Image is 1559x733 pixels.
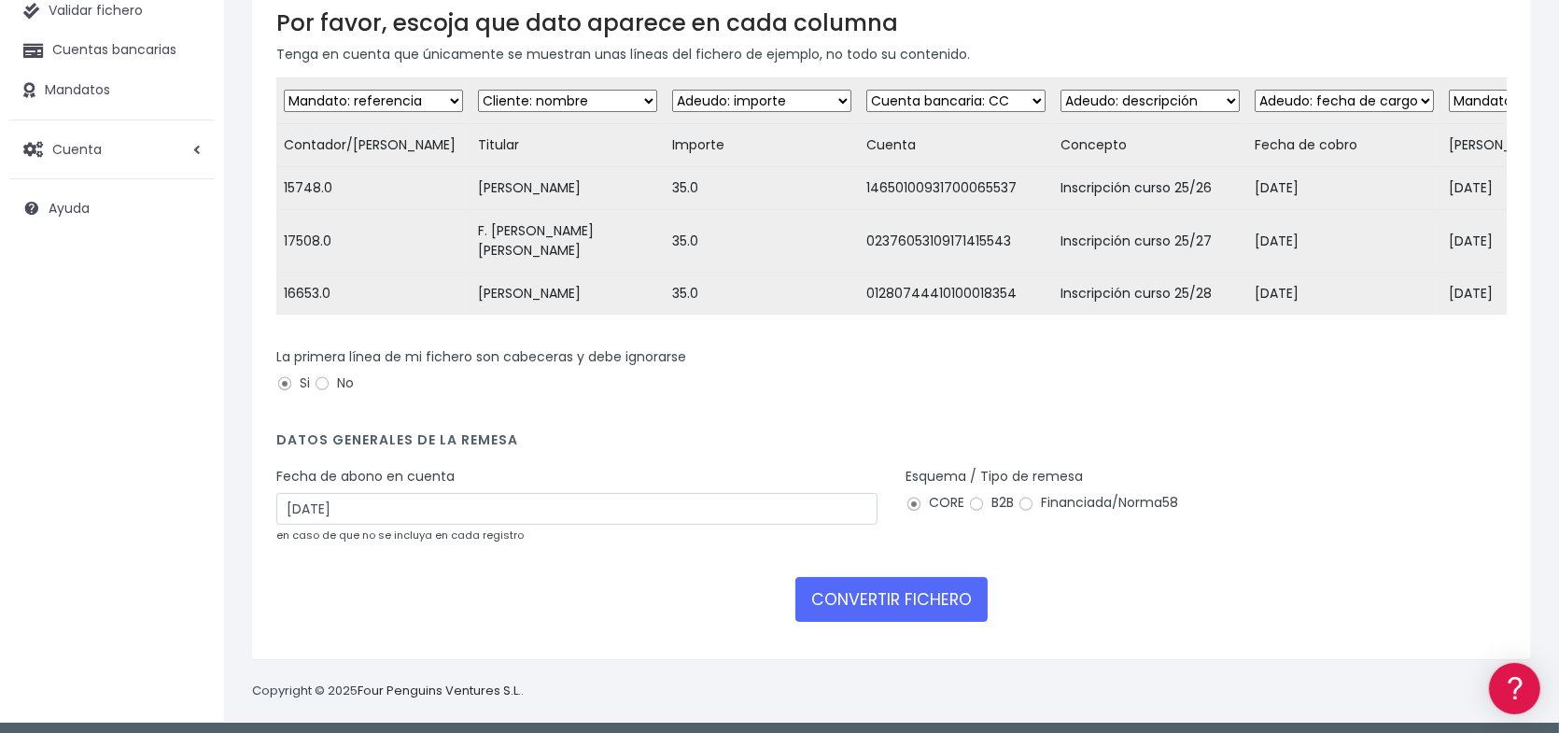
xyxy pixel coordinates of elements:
td: F. [PERSON_NAME] [PERSON_NAME] [471,210,665,273]
div: Información general [19,130,355,148]
a: Ayuda [9,189,215,228]
a: Four Penguins Ventures S.L. [358,682,521,699]
td: [DATE] [1247,273,1441,316]
span: Ayuda [49,199,90,218]
h4: Datos generales de la remesa [276,432,1507,458]
td: [PERSON_NAME] [471,273,665,316]
td: 35.0 [665,210,859,273]
td: Contador/[PERSON_NAME] [276,124,471,167]
a: Perfiles de empresas [19,323,355,352]
td: 02376053109171415543 [859,210,1053,273]
div: Convertir ficheros [19,206,355,224]
td: Inscripción curso 25/26 [1053,167,1247,210]
a: Cuentas bancarias [9,31,215,70]
td: 16653.0 [276,273,471,316]
td: Concepto [1053,124,1247,167]
td: Inscripción curso 25/27 [1053,210,1247,273]
td: 01280744410100018354 [859,273,1053,316]
a: Cuenta [9,130,215,169]
a: Mandatos [9,71,215,110]
td: 35.0 [665,167,859,210]
button: CONVERTIR FICHERO [795,577,988,622]
label: La primera línea de mi fichero son cabeceras y debe ignorarse [276,347,686,367]
label: Esquema / Tipo de remesa [906,467,1083,486]
span: Cuenta [52,139,102,158]
td: [DATE] [1247,210,1441,273]
label: Si [276,374,310,393]
td: Fecha de cobro [1247,124,1441,167]
a: Formatos [19,236,355,265]
a: API [19,477,355,506]
td: Importe [665,124,859,167]
a: POWERED BY ENCHANT [257,538,359,556]
p: Copyright © 2025 . [252,682,524,701]
div: Facturación [19,371,355,388]
a: Videotutoriales [19,294,355,323]
label: CORE [906,493,964,513]
td: 15748.0 [276,167,471,210]
label: Fecha de abono en cuenta [276,467,455,486]
td: [DATE] [1247,167,1441,210]
div: Programadores [19,448,355,466]
td: Cuenta [859,124,1053,167]
td: 35.0 [665,273,859,316]
td: 14650100931700065537 [859,167,1053,210]
label: No [314,374,354,393]
p: Tenga en cuenta que únicamente se muestran unas líneas del fichero de ejemplo, no todo su contenido. [276,44,1507,64]
label: B2B [968,493,1014,513]
td: Titular [471,124,665,167]
a: Información general [19,159,355,188]
button: Contáctanos [19,500,355,532]
td: 17508.0 [276,210,471,273]
h3: Por favor, escoja que dato aparece en cada columna [276,9,1507,36]
td: [PERSON_NAME] [471,167,665,210]
td: Inscripción curso 25/28 [1053,273,1247,316]
a: General [19,401,355,430]
small: en caso de que no se incluya en cada registro [276,528,524,543]
label: Financiada/Norma58 [1018,493,1178,513]
a: Problemas habituales [19,265,355,294]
